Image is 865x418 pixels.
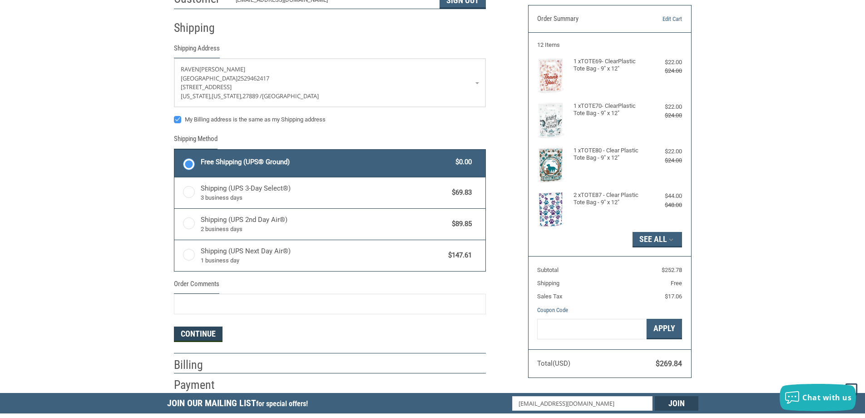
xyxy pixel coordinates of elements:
[646,191,682,201] div: $44.00
[174,279,219,294] legend: Order Comments
[181,74,237,82] span: [GEOGRAPHIC_DATA]
[665,293,682,300] span: $17.06
[174,134,217,149] legend: Shipping Method
[537,267,559,273] span: Subtotal
[646,201,682,210] div: $48.00
[237,74,269,82] span: 2529462417
[201,183,448,202] span: Shipping (UPS 3-Day Select®)
[656,359,682,368] span: $269.84
[646,66,682,76] div: $24.00
[537,359,570,368] span: Total (USD)
[573,147,644,162] h4: 1 x TOTE80 - Clear Plastic Tote Bag - 9" x 12"
[181,92,212,100] span: [US_STATE],
[201,193,448,202] span: 3 business days
[647,319,682,339] button: Apply
[655,396,698,411] input: Join
[537,280,559,287] span: Shipping
[448,187,472,198] span: $69.83
[201,157,451,167] span: Free Shipping (UPS® Ground)
[537,41,682,49] h3: 12 Items
[573,102,644,117] h4: 1 x TOTE70- ClearPlastic Tote Bag - 9" x 12"
[537,319,647,339] input: Gift Certificate or Coupon Code
[174,59,485,107] a: Enter or select a different address
[212,92,242,100] span: [US_STATE],
[201,256,444,265] span: 1 business day
[633,232,682,247] button: See All
[174,358,227,373] h2: Billing
[671,280,682,287] span: Free
[573,191,644,206] h4: 2 x TOTE87 - Clear Plastic Tote Bag - 9" x 12"
[646,102,682,111] div: $22.00
[646,111,682,120] div: $24.00
[174,20,227,35] h2: Shipping
[174,43,220,58] legend: Shipping Address
[802,393,851,403] span: Chat with us
[646,147,682,156] div: $22.00
[636,15,682,24] a: Edit Cart
[444,250,472,261] span: $147.61
[174,327,222,342] button: Continue
[662,267,682,273] span: $252.78
[201,215,448,234] span: Shipping (UPS 2nd Day Air®)
[780,384,856,411] button: Chat with us
[174,378,227,393] h2: Payment
[537,293,562,300] span: Sales Tax
[201,225,448,234] span: 2 business days
[448,219,472,229] span: $89.85
[242,92,262,100] span: 27889 /
[201,246,444,265] span: Shipping (UPS Next Day Air®)
[646,156,682,165] div: $24.00
[451,157,472,167] span: $0.00
[646,58,682,67] div: $22.00
[512,396,652,411] input: Email
[181,83,232,91] span: [STREET_ADDRESS]
[167,393,312,416] h5: Join Our Mailing List
[199,65,245,73] span: [PERSON_NAME]
[537,307,568,313] a: Coupon Code
[262,92,319,100] span: [GEOGRAPHIC_DATA]
[181,65,199,73] span: Raven
[537,15,636,24] h3: Order Summary
[573,58,644,73] h4: 1 x TOTE69- ClearPlastic Tote Bag - 9" x 12"
[174,116,486,123] label: My Billing address is the same as my Shipping address
[256,399,308,408] span: for special offers!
